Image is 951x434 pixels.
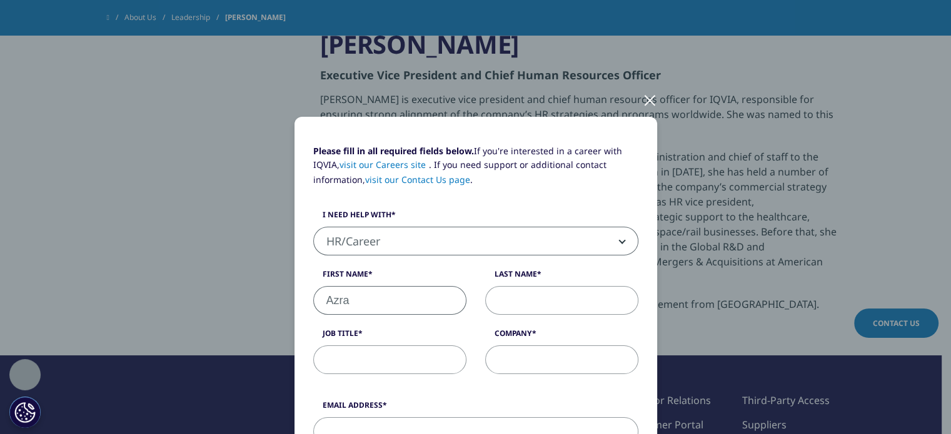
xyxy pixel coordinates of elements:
[485,269,638,286] label: Last Name
[313,227,638,255] span: HR/Career
[313,144,638,196] p: If you're interested in a career with IQVIA, . If you need support or additional contact informat...
[313,269,466,286] label: First Name
[485,328,638,345] label: Company
[340,159,430,170] a: visit our Careers site
[9,397,41,428] button: Cookies Settings
[314,227,638,256] span: HR/Career
[313,328,466,345] label: Job Title
[365,174,470,185] a: visit our Contact Us page
[313,145,474,157] strong: Please fill in all required fields below.
[313,400,638,417] label: Email Address
[313,209,638,227] label: I need help with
